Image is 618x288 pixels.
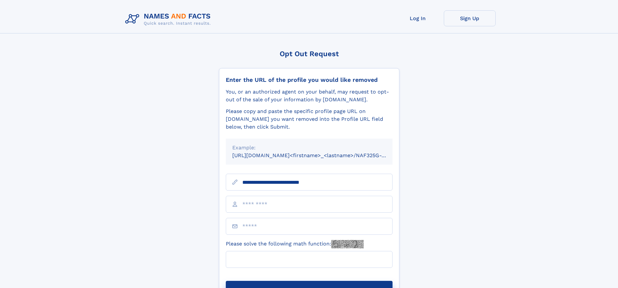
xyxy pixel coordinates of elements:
label: Please solve the following math function: [226,240,364,248]
a: Sign Up [444,10,496,26]
div: Example: [232,144,386,152]
div: Opt Out Request [219,50,399,58]
div: You, or an authorized agent on your behalf, may request to opt-out of the sale of your informatio... [226,88,393,104]
small: [URL][DOMAIN_NAME]<firstname>_<lastname>/NAF325G-xxxxxxxx [232,152,405,158]
div: Please copy and paste the specific profile page URL on [DOMAIN_NAME] you want removed into the Pr... [226,107,393,131]
div: Enter the URL of the profile you would like removed [226,76,393,83]
img: Logo Names and Facts [123,10,216,28]
a: Log In [392,10,444,26]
